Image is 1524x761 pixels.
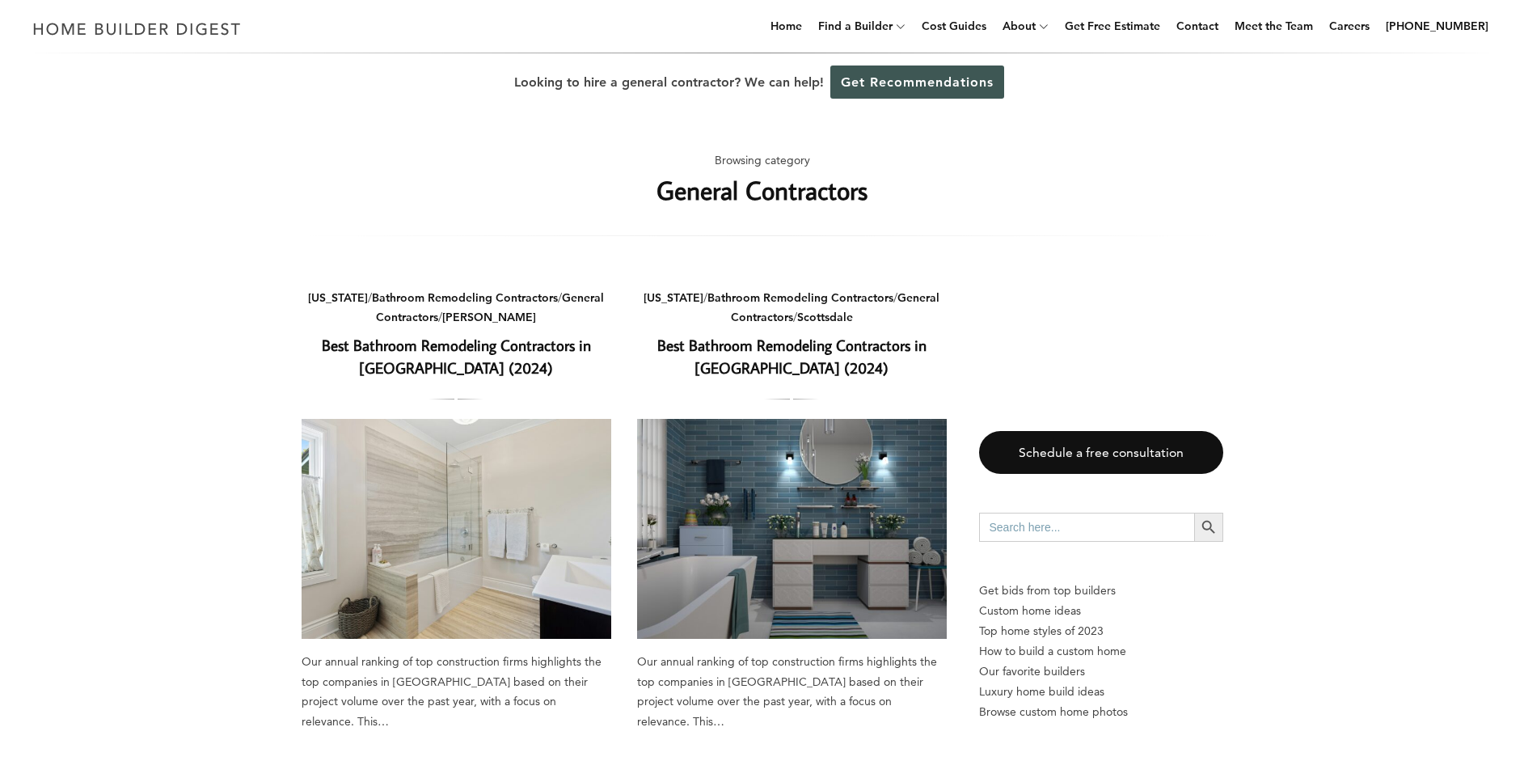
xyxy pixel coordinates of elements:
[442,310,536,324] a: [PERSON_NAME]
[979,581,1223,601] p: Get bids from top builders
[302,652,611,731] div: Our annual ranking of top construction firms highlights the top companies in [GEOGRAPHIC_DATA] ba...
[979,513,1194,542] input: Search here...
[644,290,703,305] a: [US_STATE]
[372,290,558,305] a: Bathroom Remodeling Contractors
[637,419,947,639] a: Best Bathroom Remodeling Contractors in [GEOGRAPHIC_DATA] (2024)
[1200,518,1218,536] svg: Search
[797,310,853,324] a: Scottsdale
[830,66,1004,99] a: Get Recommendations
[979,641,1223,662] a: How to build a custom home
[715,150,810,171] span: Browsing category
[979,682,1223,702] a: Luxury home build ideas
[979,662,1223,682] a: Our favorite builders
[302,419,611,639] a: Best Bathroom Remodeling Contractors in [GEOGRAPHIC_DATA] (2024)
[637,652,947,731] div: Our annual ranking of top construction firms highlights the top companies in [GEOGRAPHIC_DATA] ba...
[979,621,1223,641] a: Top home styles of 2023
[979,601,1223,621] a: Custom home ideas
[322,335,591,378] a: Best Bathroom Remodeling Contractors in [GEOGRAPHIC_DATA] (2024)
[707,290,893,305] a: Bathroom Remodeling Contractors
[302,288,611,328] div: / / /
[979,431,1223,474] a: Schedule a free consultation
[26,13,248,44] img: Home Builder Digest
[308,290,368,305] a: [US_STATE]
[637,288,947,328] div: / / /
[656,171,868,209] h1: General Contractors
[657,335,927,378] a: Best Bathroom Remodeling Contractors in [GEOGRAPHIC_DATA] (2024)
[979,702,1223,722] a: Browse custom home photos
